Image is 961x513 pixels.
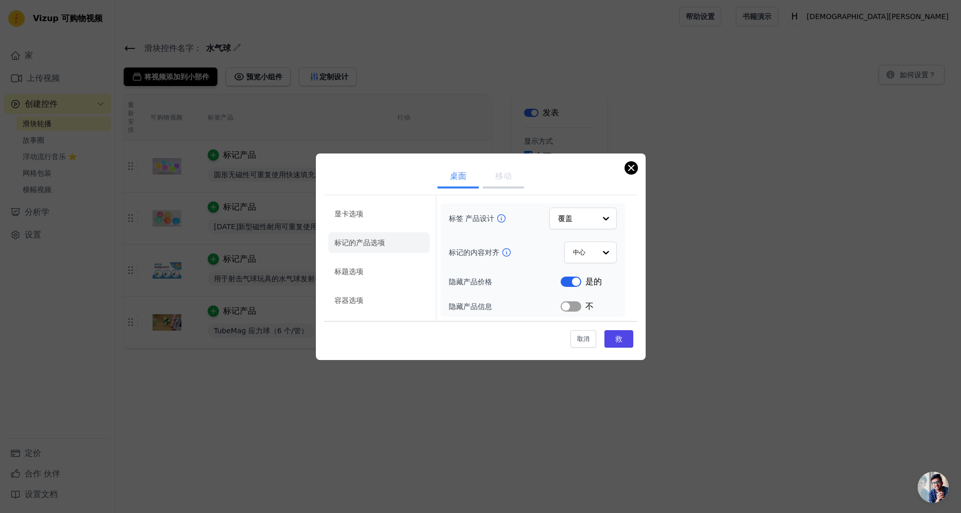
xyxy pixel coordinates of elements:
label: 标签 产品设计 [449,213,496,224]
label: 标记的内容对齐 [449,247,501,258]
font: 救 [615,335,622,343]
span: 不 [585,300,594,313]
button: 桌面 [437,166,479,189]
li: 显卡选项 [328,203,430,224]
li: 标记的产品选项 [328,232,430,253]
label: 隐藏产品信息 [449,301,561,312]
div: 开放式聊天 [918,472,949,503]
li: 容器选项 [328,290,430,311]
button: 关闭模态 [625,162,637,174]
button: 取消 [570,330,596,348]
li: 标题选项 [328,261,430,282]
label: 隐藏产品价格 [449,277,561,287]
button: 移动 [483,166,524,189]
span: 是的 [585,276,602,288]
